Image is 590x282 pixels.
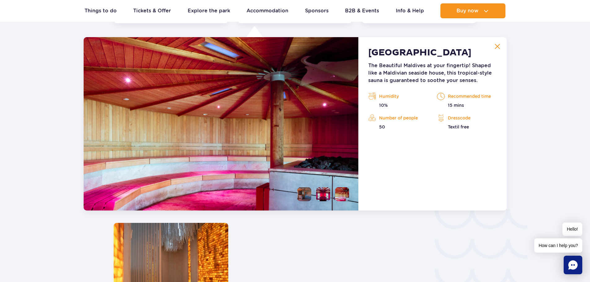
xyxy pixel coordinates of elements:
span: Hello! [562,223,582,236]
span: How can I help you? [534,238,582,253]
a: Things to do [85,3,117,18]
a: Info & Help [396,3,424,18]
a: B2B & Events [345,3,379,18]
p: Textil free [437,124,496,130]
img: saunas-orange.svg [368,92,376,101]
p: Number of people [368,113,428,123]
p: Recommended time [437,92,496,101]
p: The Beautiful Maldives at your fingertip! Shaped like a Maldivian seaside house, this tropical-st... [368,62,496,84]
a: Sponsors [305,3,329,18]
a: Tickets & Offer [133,3,171,18]
p: 10% [368,102,428,108]
span: Buy now [457,8,479,14]
strong: [GEOGRAPHIC_DATA] [368,47,471,58]
button: Buy now [440,3,505,18]
p: Dresscode [437,113,496,123]
p: 50 [368,124,428,130]
p: Humidity [368,92,428,101]
div: Chat [564,256,582,274]
p: 15 mins [437,102,496,108]
img: time-orange.svg [437,92,445,101]
img: icon_outfit-orange.svg [437,113,445,123]
a: Accommodation [247,3,288,18]
a: Explore the park [188,3,230,18]
img: activities-orange.svg [368,113,376,123]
